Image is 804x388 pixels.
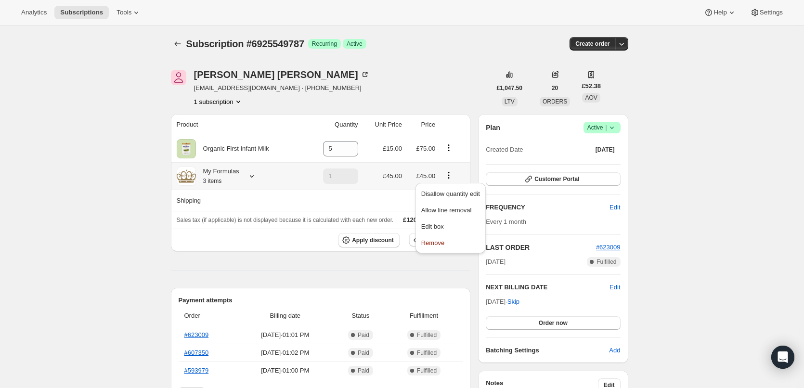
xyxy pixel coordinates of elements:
[417,367,437,375] span: Fulfilled
[171,114,306,135] th: Product
[179,296,463,305] h2: Payment attempts
[196,167,239,186] div: My Formulas
[486,298,519,305] span: [DATE] ·
[486,243,596,252] h2: LAST ORDER
[405,114,438,135] th: Price
[240,330,331,340] span: [DATE] · 01:01 PM
[441,170,456,181] button: Product actions
[416,145,435,152] span: £75.00
[597,258,616,266] span: Fulfilled
[117,9,131,16] span: Tools
[486,283,609,292] h2: NEXT BILLING DATE
[179,305,237,326] th: Order
[194,83,370,93] span: [EMAIL_ADDRESS][DOMAIN_NAME] · [PHONE_NUMBER]
[552,84,558,92] span: 20
[507,297,519,307] span: Skip
[771,346,794,369] div: Open Intercom Messenger
[203,178,222,184] small: 3 items
[502,294,525,310] button: Skip
[539,319,568,327] span: Order now
[609,203,620,212] span: Edit
[358,349,369,357] span: Paid
[596,243,621,252] button: #623009
[347,40,363,48] span: Active
[391,311,457,321] span: Fulfillment
[111,6,147,19] button: Tools
[486,123,500,132] h2: Plan
[421,239,444,246] span: Remove
[486,218,526,225] span: Every 1 month
[418,202,483,218] button: Allow line removal
[582,81,601,91] span: £52.38
[418,186,483,201] button: Disallow quantity edit
[596,146,615,154] span: [DATE]
[194,70,370,79] div: [PERSON_NAME] [PERSON_NAME]
[416,172,435,180] span: £45.00
[486,316,620,330] button: Order now
[418,219,483,234] button: Edit box
[171,37,184,51] button: Subscriptions
[186,39,304,49] span: Subscription #6925549787
[486,257,506,267] span: [DATE]
[336,311,385,321] span: Status
[240,366,331,375] span: [DATE] · 01:00 PM
[338,233,400,247] button: Apply discount
[194,97,243,106] button: Product actions
[604,200,626,215] button: Edit
[760,9,783,16] span: Settings
[184,349,209,356] a: #607350
[698,6,742,19] button: Help
[421,207,472,214] span: Allow line removal
[352,236,394,244] span: Apply discount
[358,331,369,339] span: Paid
[603,343,626,358] button: Add
[421,223,444,230] span: Edit box
[60,9,103,16] span: Subscriptions
[575,40,609,48] span: Create order
[609,283,620,292] button: Edit
[417,331,437,339] span: Fulfilled
[590,143,621,156] button: [DATE]
[486,145,523,155] span: Created Date
[403,216,426,223] span: £120.00
[486,346,609,355] h6: Batching Settings
[184,331,209,338] a: #623009
[744,6,789,19] button: Settings
[184,367,209,374] a: #593979
[417,349,437,357] span: Fulfilled
[441,142,456,153] button: Product actions
[546,81,564,95] button: 20
[491,81,528,95] button: £1,047.50
[383,145,402,152] span: £15.00
[312,40,337,48] span: Recurring
[358,367,369,375] span: Paid
[240,348,331,358] span: [DATE] · 01:02 PM
[587,123,617,132] span: Active
[240,311,331,321] span: Billing date
[609,346,620,355] span: Add
[585,94,597,101] span: AOV
[196,144,269,154] div: Organic First Infant Milk
[171,70,186,85] span: Jade Martin
[486,172,620,186] button: Customer Portal
[505,98,515,105] span: LTV
[713,9,726,16] span: Help
[361,114,405,135] th: Unit Price
[177,217,394,223] span: Sales tax (if applicable) is not displayed because it is calculated with each new order.
[418,235,483,250] button: Remove
[306,114,361,135] th: Quantity
[171,190,306,211] th: Shipping
[596,244,621,251] a: #623009
[497,84,522,92] span: £1,047.50
[409,233,463,246] button: Add product
[54,6,109,19] button: Subscriptions
[534,175,579,183] span: Customer Portal
[383,172,402,180] span: £45.00
[177,139,196,158] img: product img
[543,98,567,105] span: ORDERS
[605,124,607,131] span: |
[15,6,52,19] button: Analytics
[421,190,480,197] span: Disallow quantity edit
